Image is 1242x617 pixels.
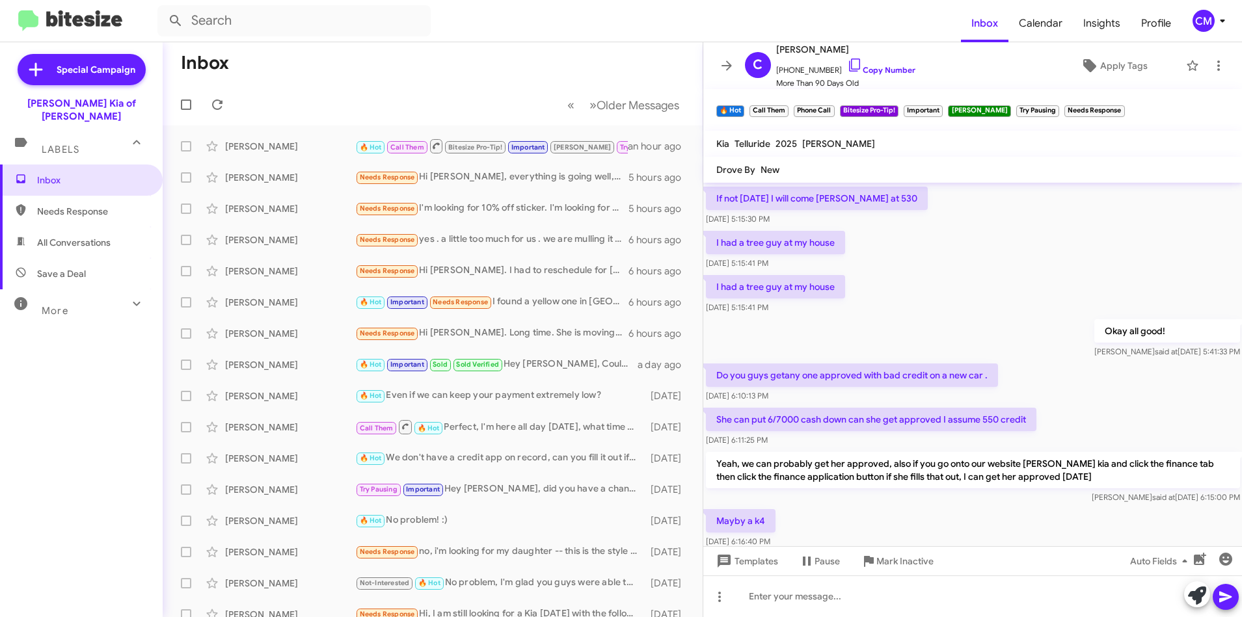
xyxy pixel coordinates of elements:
div: Hi [PERSON_NAME]. I had to reschedule for [DATE] [DATE]. I appreciate your reaching out to me. Th... [355,263,628,278]
span: « [567,97,574,113]
div: Hi [PERSON_NAME], everything is going well, [PERSON_NAME] has been great [355,170,628,185]
span: Important [511,143,545,151]
span: All Conversations [37,236,111,249]
span: Older Messages [597,98,679,112]
span: 2025 [776,138,797,150]
div: [PERSON_NAME] [225,296,355,309]
div: [PERSON_NAME] [225,483,355,496]
p: Mayby a k4 [706,509,776,532]
span: Sold [433,360,448,369]
div: [DATE] [644,545,692,558]
span: Sold Verified [456,360,499,369]
span: Profile [1131,5,1181,42]
a: Calendar [1008,5,1073,42]
span: Mark Inactive [876,549,934,573]
p: I had a tree guy at my house [706,275,845,298]
span: 🔥 Hot [418,579,440,587]
div: I'm looking for 10% off sticker. I'm looking for $15,000 trade-in value on my 2021 [PERSON_NAME].... [355,201,628,216]
span: New [761,164,779,176]
span: [PERSON_NAME] [802,138,875,150]
span: [DATE] 5:15:30 PM [706,214,770,224]
div: [PERSON_NAME] [225,265,355,278]
button: Templates [703,549,789,573]
small: 🔥 Hot [716,105,744,117]
span: Pause [815,549,840,573]
div: Perfect, I'm here all day [DATE], what time works for you? I'll make sure the appraisal manager i... [355,419,644,435]
span: [PERSON_NAME] [554,143,612,151]
small: Phone Call [794,105,834,117]
span: said at [1152,492,1174,502]
span: 🔥 Hot [360,143,382,151]
div: [PERSON_NAME] [225,140,355,153]
button: Apply Tags [1047,54,1180,77]
button: Mark Inactive [850,549,944,573]
small: Bitesize Pro-Tip! [840,105,898,117]
p: I had a tree guy at my house [706,231,845,254]
span: Needs Response [360,235,415,244]
span: [PERSON_NAME] [DATE] 6:15:00 PM [1091,492,1239,502]
p: Yeah, we can probably get her approved, also if you go onto our website [PERSON_NAME] kia and cli... [706,452,1240,488]
span: Important [390,298,424,306]
button: Auto Fields [1120,549,1203,573]
small: [PERSON_NAME] [948,105,1010,117]
a: Inbox [961,5,1008,42]
span: Important [390,360,424,369]
p: If not [DATE] I will come [PERSON_NAME] at 530 [706,187,928,210]
a: Copy Number [847,65,915,75]
span: [DATE] 6:10:13 PM [706,391,768,400]
span: [DATE] 5:15:41 PM [706,302,768,312]
div: yes . a little too much for us . we are mulling it over . can you do better ? [355,232,628,247]
div: 6 hours ago [628,296,692,309]
div: [PERSON_NAME] [225,545,355,558]
span: Apply Tags [1100,54,1148,77]
span: [DATE] 6:11:25 PM [706,435,768,445]
div: 6 hours ago [628,233,692,246]
span: 🔥 Hot [360,298,382,306]
nav: Page navigation example [560,92,687,118]
span: Special Campaign [57,63,135,76]
span: Needs Response [360,547,415,556]
span: [PHONE_NUMBER] [776,57,915,77]
span: 🔥 Hot [418,424,440,432]
small: Needs Response [1064,105,1124,117]
span: [DATE] 5:15:41 PM [706,258,768,268]
span: 🔥 Hot [360,391,382,400]
div: [DATE] [644,452,692,465]
button: Previous [560,92,582,118]
div: 6 hours ago [628,327,692,340]
div: Even if we can keep your payment extremely low? [355,388,644,403]
a: Special Campaign [18,54,146,85]
span: 🔥 Hot [360,516,382,525]
span: Telluride [735,138,770,150]
div: No problem! :) [355,513,644,528]
div: a day ago [638,358,692,371]
div: [PERSON_NAME] [225,514,355,527]
div: Hey [PERSON_NAME], Could you text my cell when you’re on the way to the dealership? I’m going to ... [355,357,638,372]
div: Yes [355,138,628,154]
div: We don't have a credit app on record, can you fill it out if i send you the link? [355,451,644,466]
button: Pause [789,549,850,573]
div: no, i'm looking for my daughter -- this is the style she wants. I'll keep looking, thank you [355,544,644,559]
button: Next [582,92,687,118]
a: Insights [1073,5,1131,42]
span: [PERSON_NAME] [776,42,915,57]
span: Try Pausing [360,485,398,493]
div: Hi [PERSON_NAME]. Long time. She is moving home. [355,326,628,341]
span: Call Them [360,424,394,432]
div: 5 hours ago [628,171,692,184]
div: [PERSON_NAME] [225,327,355,340]
div: [DATE] [644,421,692,434]
div: [PERSON_NAME] [225,171,355,184]
input: Search [157,5,431,36]
div: [PERSON_NAME] [225,389,355,402]
span: 🔥 Hot [360,454,382,462]
span: Needs Response [360,204,415,213]
div: [DATE] [644,389,692,402]
div: [DATE] [644,514,692,527]
div: Hey [PERSON_NAME], did you have a chance to check out the link I sent you? [355,482,644,497]
div: [PERSON_NAME] [225,421,355,434]
span: Save a Deal [37,267,86,280]
div: 6 hours ago [628,265,692,278]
